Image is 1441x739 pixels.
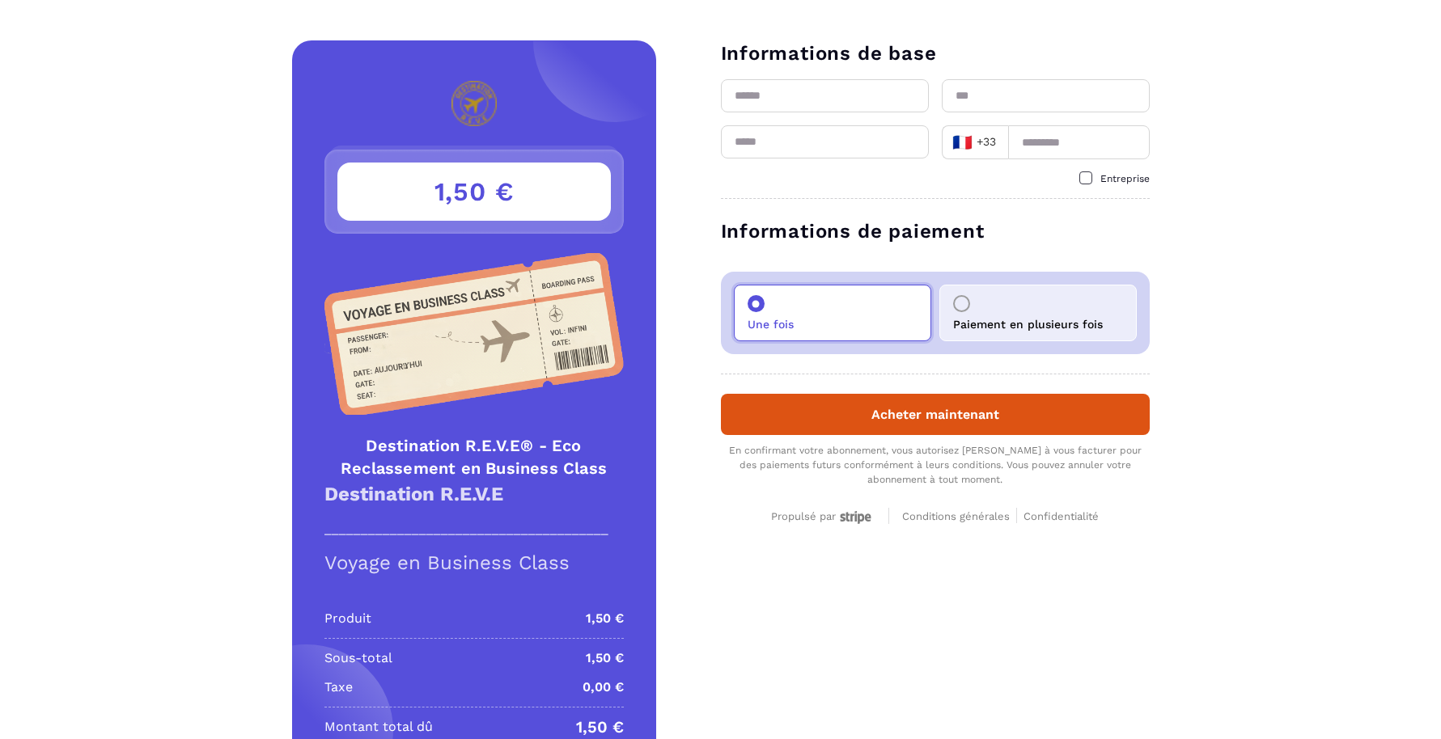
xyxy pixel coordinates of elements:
[953,318,1103,331] p: Paiement en plusieurs fois
[1024,508,1099,523] a: Confidentialité
[586,609,624,628] p: 1,50 €
[324,521,624,536] p: _______________________________________
[902,508,1017,523] a: Conditions générales
[771,510,875,524] div: Propulsé par
[942,125,1008,159] div: Search for option
[583,678,624,697] p: 0,00 €
[721,40,1150,66] h3: Informations de base
[586,648,624,668] p: 1,50 €
[721,218,1150,244] h3: Informations de paiement
[771,508,875,523] a: Propulsé par
[1024,510,1099,522] span: Confidentialité
[324,434,624,479] h4: Destination R.E.V.E® - Eco Reclassement en Business Class
[721,394,1150,435] button: Acheter maintenant
[324,253,624,415] img: Product Image
[951,131,997,154] span: +33
[324,483,503,505] strong: Destination R.E.V.E
[324,551,624,574] h1: Voyage en Business Class
[1000,130,1002,154] input: Search for option
[902,510,1010,522] span: Conditions générales
[721,443,1150,487] div: En confirmant votre abonnement, vous autorisez [PERSON_NAME] à vous facturer pour des paiements f...
[952,131,973,154] span: 🇫🇷
[324,609,371,628] p: Produit
[1100,173,1150,184] span: Entreprise
[337,163,611,221] h3: 1,50 €
[748,318,794,331] p: Une fois
[408,81,540,126] img: logo
[576,717,624,737] p: 1,50 €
